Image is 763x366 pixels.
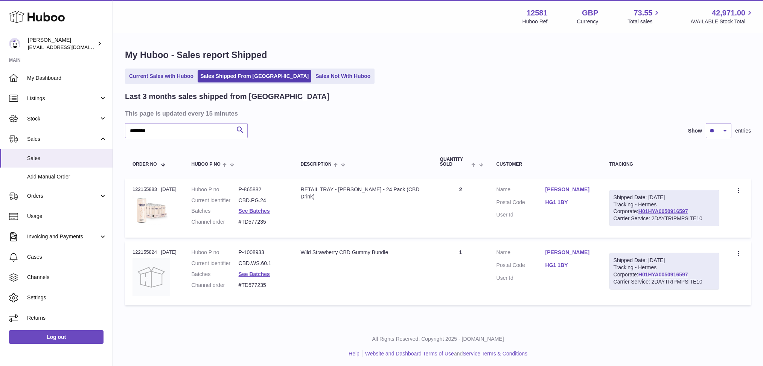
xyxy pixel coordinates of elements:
[27,294,107,301] span: Settings
[712,8,745,18] span: 42,971.00
[192,282,239,289] dt: Channel order
[545,249,594,256] a: [PERSON_NAME]
[301,162,332,167] span: Description
[28,44,111,50] span: [EMAIL_ADDRESS][DOMAIN_NAME]
[433,241,489,305] td: 1
[192,271,239,278] dt: Batches
[313,70,373,82] a: Sales Not With Huboo
[627,18,661,25] span: Total sales
[192,260,239,267] dt: Current identifier
[614,215,715,222] div: Carrier Service: 2DAYTRIPMPSITE10
[614,278,715,285] div: Carrier Service: 2DAYTRIPMPSITE10
[27,233,99,240] span: Invoicing and Payments
[496,211,545,218] dt: User Id
[638,271,688,278] a: H01HYA0050916597
[132,162,157,167] span: Order No
[125,109,749,117] h3: This page is updated every 15 minutes
[27,136,99,143] span: Sales
[527,8,548,18] strong: 12581
[132,249,177,256] div: 122155824 | [DATE]
[301,186,425,200] div: RETAIL TRAY - [PERSON_NAME] - 24 Pack (CBD Drink)
[239,271,270,277] a: See Batches
[545,199,594,206] a: HG1 1BY
[27,314,107,322] span: Returns
[125,91,329,102] h2: Last 3 months sales shipped from [GEOGRAPHIC_DATA]
[239,208,270,214] a: See Batches
[463,351,527,357] a: Service Terms & Conditions
[9,38,20,49] img: ibrewis@drink-trip.com
[27,115,99,122] span: Stock
[634,8,652,18] span: 73.55
[690,18,754,25] span: AVAILABLE Stock Total
[638,208,688,214] a: H01HYA0050916597
[192,207,239,215] dt: Batches
[192,186,239,193] dt: Huboo P no
[132,258,170,296] img: no-photo.jpg
[735,127,751,134] span: entries
[433,178,489,238] td: 2
[27,173,107,180] span: Add Manual Order
[132,186,177,193] div: 122155883 | [DATE]
[440,157,470,167] span: Quantity Sold
[27,95,99,102] span: Listings
[496,199,545,208] dt: Postal Code
[27,155,107,162] span: Sales
[690,8,754,25] a: 42,971.00 AVAILABLE Stock Total
[27,192,99,200] span: Orders
[614,194,715,201] div: Shipped Date: [DATE]
[349,351,359,357] a: Help
[609,253,719,290] div: Tracking - Hermes Corporate:
[545,262,594,269] a: HG1 1BY
[545,186,594,193] a: [PERSON_NAME]
[522,18,548,25] div: Huboo Ref
[239,282,286,289] dd: #TD577235
[496,186,545,195] dt: Name
[609,162,719,167] div: Tracking
[614,257,715,264] div: Shipped Date: [DATE]
[496,162,594,167] div: Customer
[362,350,527,357] li: and
[239,197,286,204] dd: CBD.PG.24
[126,70,196,82] a: Current Sales with Huboo
[496,249,545,258] dt: Name
[365,351,454,357] a: Website and Dashboard Terms of Use
[239,186,286,193] dd: P-865882
[27,253,107,261] span: Cases
[496,274,545,282] dt: User Id
[239,249,286,256] dd: P-1008933
[28,37,96,51] div: [PERSON_NAME]
[627,8,661,25] a: 73.55 Total sales
[609,190,719,227] div: Tracking - Hermes Corporate:
[27,274,107,281] span: Channels
[577,18,599,25] div: Currency
[27,75,107,82] span: My Dashboard
[198,70,311,82] a: Sales Shipped From [GEOGRAPHIC_DATA]
[239,218,286,226] dd: #TD577235
[192,162,221,167] span: Huboo P no
[192,218,239,226] dt: Channel order
[582,8,598,18] strong: GBP
[132,195,170,225] img: 125811697031437.png
[301,249,425,256] div: Wild Strawberry CBD Gummy Bundle
[119,335,757,343] p: All Rights Reserved. Copyright 2025 - [DOMAIN_NAME]
[688,127,702,134] label: Show
[192,249,239,256] dt: Huboo P no
[192,197,239,204] dt: Current identifier
[9,330,104,344] a: Log out
[27,213,107,220] span: Usage
[125,49,751,61] h1: My Huboo - Sales report Shipped
[239,260,286,267] dd: CBD.WS.60.1
[496,262,545,271] dt: Postal Code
